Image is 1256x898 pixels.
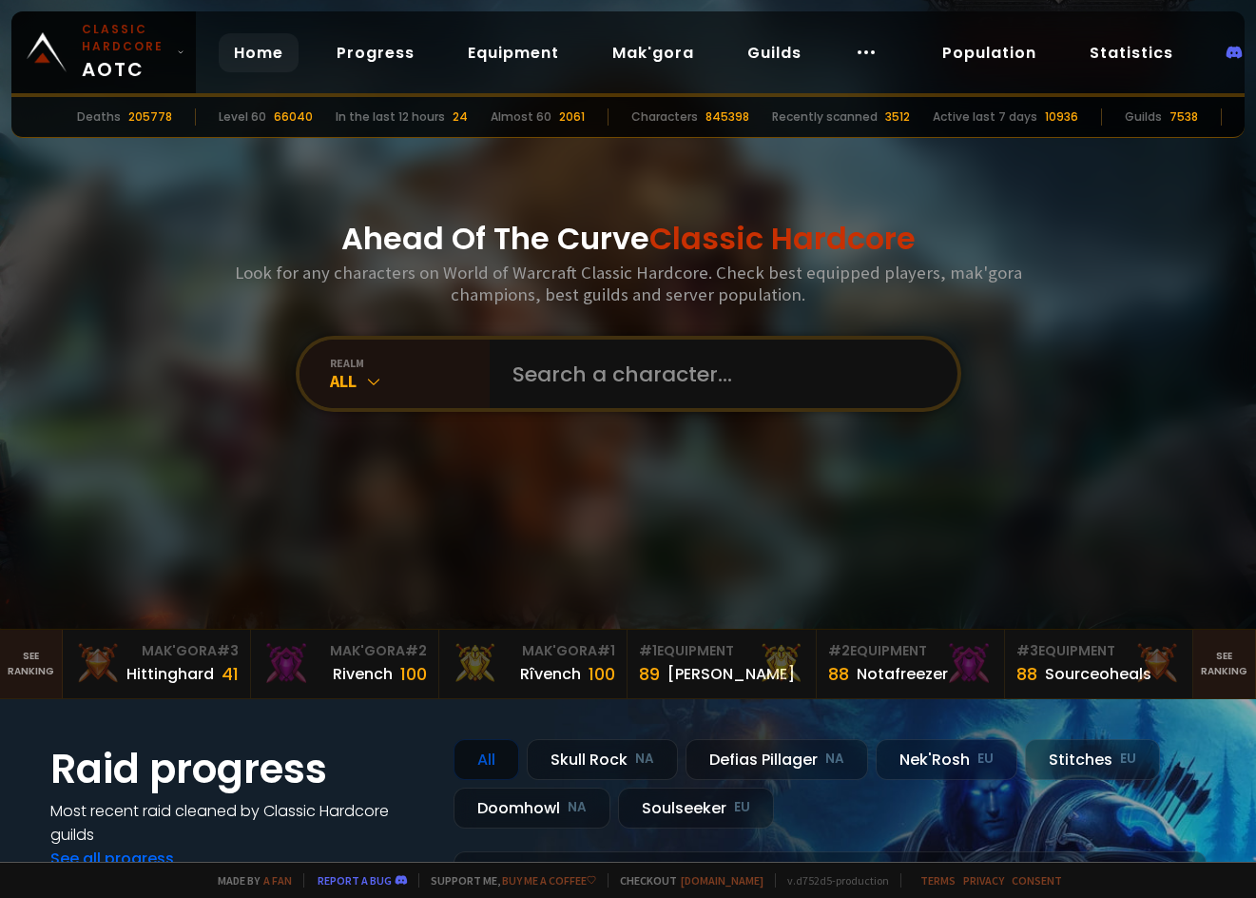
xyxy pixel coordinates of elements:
[963,873,1004,888] a: Privacy
[920,873,956,888] a: Terms
[333,662,393,686] div: Rivench
[50,799,431,847] h4: Most recent raid cleaned by Classic Hardcore guilds
[1045,108,1078,126] div: 10936
[559,108,585,126] div: 2061
[817,630,1005,698] a: #2Equipment88Notafreezer
[597,641,615,660] span: # 1
[639,661,660,687] div: 89
[341,216,916,262] h1: Ahead Of The Curve
[451,641,615,661] div: Mak'Gora
[876,739,1017,780] div: Nek'Rosh
[631,108,698,126] div: Characters
[1125,108,1162,126] div: Guilds
[857,662,948,686] div: Notafreezer
[639,641,803,661] div: Equipment
[825,750,844,769] small: NA
[405,641,427,660] span: # 2
[828,641,993,661] div: Equipment
[251,630,439,698] a: Mak'Gora#2Rivench100
[628,630,816,698] a: #1Equipment89[PERSON_NAME]
[63,630,251,698] a: Mak'Gora#3Hittinghard41
[1025,739,1160,780] div: Stitches
[1193,630,1256,698] a: Seeranking
[453,33,574,72] a: Equipment
[77,108,121,126] div: Deaths
[649,217,916,260] span: Classic Hardcore
[635,750,654,769] small: NA
[454,739,519,780] div: All
[977,750,994,769] small: EU
[933,108,1037,126] div: Active last 7 days
[128,108,172,126] div: 205778
[734,798,750,817] small: EU
[418,873,596,888] span: Support me,
[318,873,392,888] a: Report a bug
[618,788,774,829] div: Soulseeker
[11,11,196,93] a: Classic HardcoreAOTC
[82,21,169,84] span: AOTC
[50,848,174,869] a: See all progress
[686,739,868,780] div: Defias Pillager
[1005,630,1193,698] a: #3Equipment88Sourceoheals
[126,662,214,686] div: Hittinghard
[491,108,551,126] div: Almost 60
[772,108,878,126] div: Recently scanned
[454,788,610,829] div: Doomhowl
[336,108,445,126] div: In the last 12 hours
[330,356,490,370] div: realm
[453,108,468,126] div: 24
[828,641,850,660] span: # 2
[227,262,1030,305] h3: Look for any characters on World of Warcraft Classic Hardcore. Check best equipped players, mak'g...
[681,873,763,888] a: [DOMAIN_NAME]
[828,661,849,687] div: 88
[50,739,431,799] h1: Raid progress
[639,641,657,660] span: # 1
[885,108,910,126] div: 3512
[74,641,239,661] div: Mak'Gora
[262,641,427,661] div: Mak'Gora
[1074,33,1188,72] a: Statistics
[927,33,1052,72] a: Population
[568,798,587,817] small: NA
[667,662,795,686] div: [PERSON_NAME]
[732,33,817,72] a: Guilds
[321,33,430,72] a: Progress
[705,108,749,126] div: 845398
[274,108,313,126] div: 66040
[1016,641,1181,661] div: Equipment
[206,873,292,888] span: Made by
[217,641,239,660] span: # 3
[1169,108,1198,126] div: 7538
[1120,750,1136,769] small: EU
[263,873,292,888] a: a fan
[1012,873,1062,888] a: Consent
[1045,662,1151,686] div: Sourceoheals
[82,21,169,55] small: Classic Hardcore
[775,873,889,888] span: v. d752d5 - production
[501,340,935,408] input: Search a character...
[330,370,490,392] div: All
[527,739,678,780] div: Skull Rock
[597,33,709,72] a: Mak'gora
[1016,641,1038,660] span: # 3
[219,108,266,126] div: Level 60
[400,661,427,687] div: 100
[608,873,763,888] span: Checkout
[520,662,581,686] div: Rîvench
[439,630,628,698] a: Mak'Gora#1Rîvench100
[502,873,596,888] a: Buy me a coffee
[219,33,299,72] a: Home
[1016,661,1037,687] div: 88
[222,661,239,687] div: 41
[589,661,615,687] div: 100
